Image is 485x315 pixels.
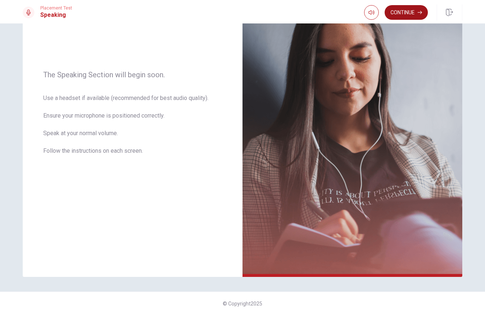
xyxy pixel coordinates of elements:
[223,301,262,307] span: © Copyright 2025
[43,94,222,164] span: Use a headset if available (recommended for best audio quality). Ensure your microphone is positi...
[40,11,72,19] h1: Speaking
[40,5,72,11] span: Placement Test
[385,5,428,20] button: Continue
[43,70,222,79] span: The Speaking Section will begin soon.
